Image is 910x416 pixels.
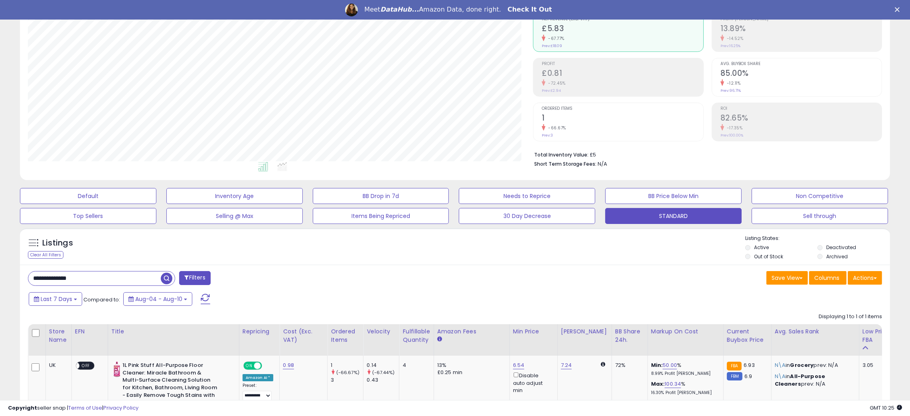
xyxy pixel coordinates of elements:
[720,133,743,138] small: Prev: 100.00%
[651,362,717,376] div: %
[720,69,882,79] h2: 85.00%
[28,251,63,259] div: Clear All Filters
[513,327,554,336] div: Min Price
[895,7,903,12] div: Close
[720,62,882,66] span: Avg. Buybox Share
[665,380,681,388] a: 100.34
[179,271,210,285] button: Filters
[727,327,768,344] div: Current Buybox Price
[283,361,294,369] a: 0.98
[775,362,853,369] p: in prev: N/A
[507,6,552,14] a: Check It Out
[331,376,363,384] div: 3
[744,372,752,380] span: 6.9
[542,44,562,48] small: Prev: £18.09
[752,188,888,204] button: Non Competitive
[720,107,882,111] span: ROI
[598,160,607,168] span: N/A
[166,208,303,224] button: Selling @ Max
[727,372,742,380] small: FBM
[403,327,430,344] div: Fulfillable Quantity
[135,295,182,303] span: Aug-04 - Aug-10
[542,24,703,35] h2: £5.83
[615,327,644,344] div: BB Share 24h.
[380,6,419,13] i: DataHub...
[261,363,274,369] span: OFF
[766,271,808,285] button: Save View
[790,361,814,369] span: Grocery
[372,369,395,376] small: (-67.44%)
[863,327,892,344] div: Low Price FBA
[75,327,105,336] div: EFN
[542,133,553,138] small: Prev: 3
[243,327,276,336] div: Repricing
[545,80,566,86] small: -72.45%
[775,327,856,336] div: Avg. Sales Rank
[724,36,744,42] small: -14.52%
[744,361,755,369] span: 6.93
[754,253,783,260] label: Out of Stock
[79,363,92,369] span: OFF
[720,88,741,93] small: Prev: 96.71%
[720,113,882,124] h2: 82.65%
[29,292,82,306] button: Last 7 Days
[513,361,525,369] a: 6.54
[68,404,102,412] a: Terms of Use
[775,373,853,387] p: in prev: N/A
[754,244,769,251] label: Active
[367,362,399,369] div: 0.14
[542,17,703,22] span: Net Revenue (Exc. VAT)
[651,361,663,369] b: Min:
[534,149,876,159] li: £5
[437,336,442,343] small: Amazon Fees.
[542,69,703,79] h2: £0.81
[647,324,723,356] th: The percentage added to the cost of goods (COGS) that forms the calculator for Min & Max prices.
[848,271,882,285] button: Actions
[775,372,786,380] span: N\A
[20,208,156,224] button: Top Sellers
[809,271,847,285] button: Columns
[42,238,73,249] h5: Listings
[775,361,786,369] span: N\A
[367,327,396,336] div: Velocity
[331,327,360,344] div: Ordered Items
[123,292,192,306] button: Aug-04 - Aug-10
[367,376,399,384] div: 0.43
[313,188,449,204] button: BB Drop in 7d
[437,327,506,336] div: Amazon Fees
[41,295,72,303] span: Last 7 Days
[826,253,848,260] label: Archived
[49,327,68,344] div: Store Name
[651,390,717,396] p: 16.30% Profit [PERSON_NAME]
[534,151,588,158] b: Total Inventory Value:
[863,362,889,369] div: 3.05
[561,327,608,336] div: [PERSON_NAME]
[727,362,742,370] small: FBA
[663,361,677,369] a: 50.00
[745,235,890,242] p: Listing States:
[243,383,274,401] div: Preset:
[83,296,120,303] span: Compared to:
[651,380,665,388] b: Max:
[561,361,572,369] a: 7.24
[331,362,363,369] div: 1
[724,125,743,131] small: -17.35%
[651,380,717,395] div: %
[244,363,254,369] span: ON
[819,313,882,321] div: Displaying 1 to 1 of 1 items
[8,404,37,412] strong: Copyright
[651,327,720,336] div: Markup on Cost
[814,274,839,282] span: Columns
[605,188,742,204] button: BB Price Below Min
[103,404,138,412] a: Privacy Policy
[313,208,449,224] button: Items Being Repriced
[459,208,595,224] button: 30 Day Decrease
[437,369,503,376] div: £0.25 min
[243,374,274,381] div: Amazon AI *
[8,404,138,412] div: seller snap | |
[720,24,882,35] h2: 13.89%
[403,362,427,369] div: 4
[752,208,888,224] button: Sell through
[534,160,596,167] b: Short Term Storage Fees:
[542,62,703,66] span: Profit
